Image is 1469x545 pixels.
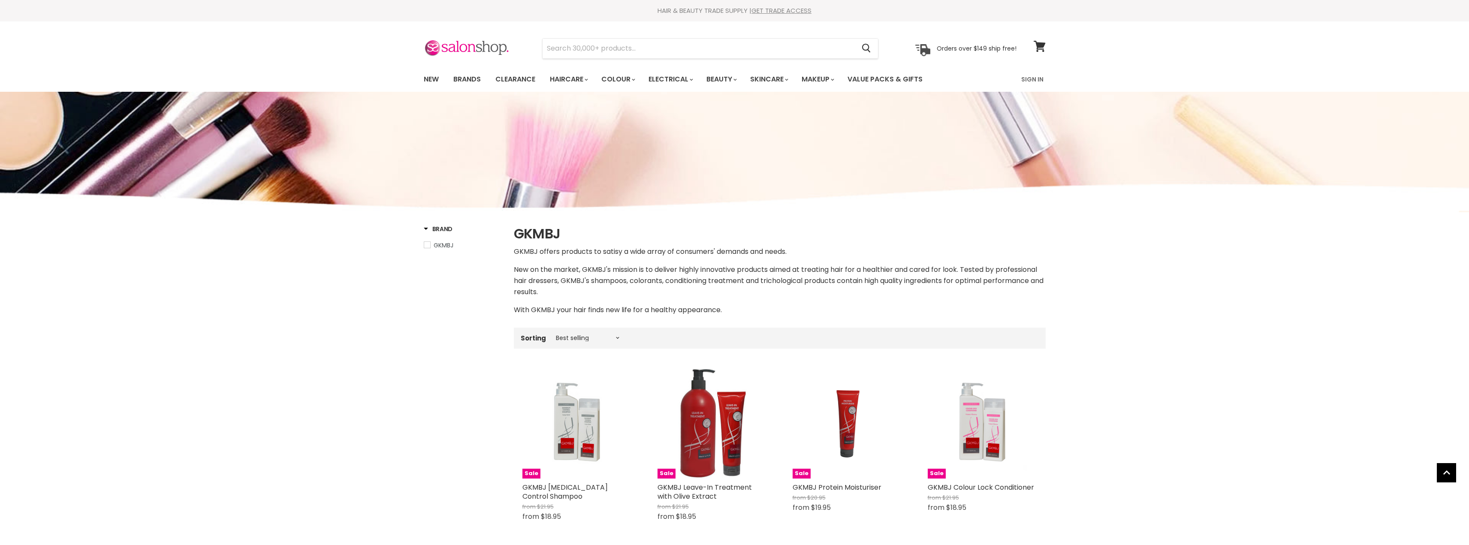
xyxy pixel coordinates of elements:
a: Haircare [543,70,593,88]
a: GKMBJ Leave-In Treatment with Olive ExtractSale [658,369,767,479]
span: GKMBJ [434,241,453,250]
span: $20.95 [807,494,826,502]
form: Product [542,38,878,59]
span: Sale [793,469,811,479]
p: Orders over $149 ship free! [937,44,1017,52]
img: GKMBJ Protein Moisturiser [793,387,902,460]
p: GKMBJ offers products to satisy a wide array of consumers' demands and needs. [514,246,1046,257]
a: Sign In [1016,70,1049,88]
img: GKMBJ Colour Lock Conditioner [928,369,1037,479]
a: GKMBJ Leave-In Treatment with Olive Extract [658,482,752,501]
span: from [928,494,941,502]
a: Electrical [642,70,698,88]
span: from [793,494,806,502]
a: Colour [595,70,640,88]
span: from [793,503,809,512]
img: GKMBJ Leave-In Treatment with Olive Extract [658,369,767,479]
span: $21.95 [672,503,689,511]
a: GKMBJ Colour Lock Conditioner [928,482,1034,492]
a: Beauty [700,70,742,88]
a: GKMBJ [MEDICAL_DATA] Control Shampoo [522,482,608,501]
a: Clearance [489,70,542,88]
input: Search [543,39,855,58]
a: Brands [447,70,487,88]
span: $21.95 [537,503,554,511]
a: GKMBJ Protein Moisturiser [793,482,881,492]
span: from [522,503,536,511]
img: GKMBJ Dandruff Control Shampoo [522,369,632,479]
a: GKMBJ Dandruff Control ShampooSale [522,369,632,479]
span: $18.95 [676,512,696,521]
ul: Main menu [417,67,973,92]
a: Skincare [744,70,793,88]
span: Sale [928,469,946,479]
span: from [522,512,539,521]
a: GKMBJ Protein MoisturiserSale [793,369,902,479]
a: Makeup [795,70,839,88]
span: $18.95 [946,503,966,512]
span: $19.95 [811,503,831,512]
a: GET TRADE ACCESS [751,6,811,15]
span: from [928,503,944,512]
button: Search [855,39,878,58]
label: Sorting [521,334,546,342]
h1: GKMBJ [514,225,1046,243]
nav: Main [413,67,1056,92]
a: GKMBJ Colour Lock ConditionerSale [928,369,1037,479]
p: With GKMBJ your hair finds new life for a healthy appearance. [514,304,1046,316]
span: Sale [522,469,540,479]
p: New on the market, GKMBJ's mission is to deliver highly innovative products aimed at treating hai... [514,264,1046,298]
span: Sale [658,469,676,479]
a: GKMBJ [424,241,503,250]
span: $21.95 [942,494,959,502]
span: from [658,503,671,511]
span: $18.95 [541,512,561,521]
div: HAIR & BEAUTY TRADE SUPPLY | [413,6,1056,15]
a: New [417,70,445,88]
h3: Brand [424,225,453,233]
span: from [658,512,674,521]
a: Value Packs & Gifts [841,70,929,88]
